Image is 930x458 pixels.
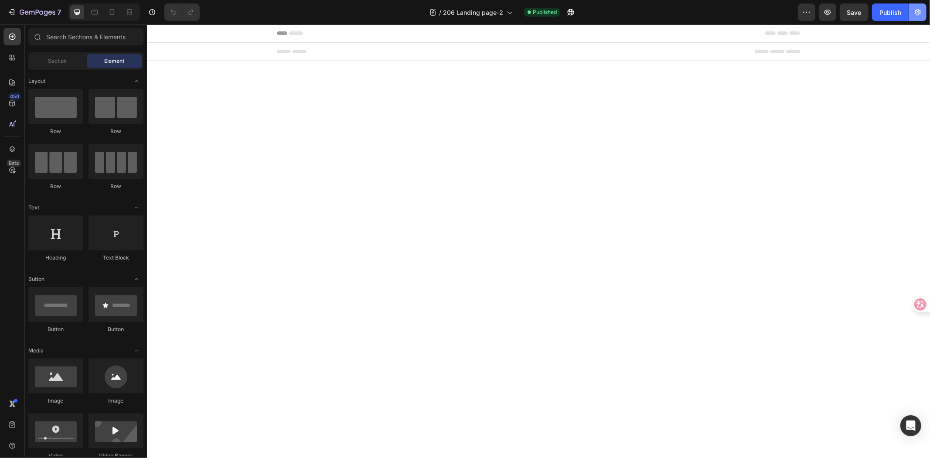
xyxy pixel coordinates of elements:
[28,397,83,405] div: Image
[879,8,901,17] div: Publish
[129,344,143,358] span: Toggle open
[28,182,83,190] div: Row
[164,3,200,21] div: Undo/Redo
[28,347,44,355] span: Media
[89,254,143,262] div: Text Block
[28,325,83,333] div: Button
[104,57,124,65] span: Element
[147,24,930,458] iframe: Design area
[28,127,83,135] div: Row
[533,8,557,16] span: Published
[900,415,921,436] div: Open Intercom Messenger
[443,8,503,17] span: 206 Landing page-2
[28,275,44,283] span: Button
[129,201,143,215] span: Toggle open
[8,93,21,100] div: 450
[439,8,441,17] span: /
[129,272,143,286] span: Toggle open
[872,3,909,21] button: Publish
[129,74,143,88] span: Toggle open
[48,57,67,65] span: Section
[89,127,143,135] div: Row
[89,325,143,333] div: Button
[57,7,61,17] p: 7
[847,9,862,16] span: Save
[89,397,143,405] div: Image
[3,3,65,21] button: 7
[28,254,83,262] div: Heading
[28,77,45,85] span: Layout
[840,3,869,21] button: Save
[89,182,143,190] div: Row
[28,28,143,45] input: Search Sections & Elements
[7,160,21,167] div: Beta
[28,204,39,212] span: Text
